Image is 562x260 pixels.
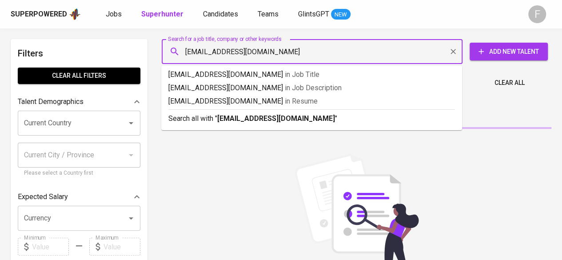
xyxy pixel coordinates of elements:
[25,70,133,81] span: Clear All filters
[528,5,546,23] div: F
[18,68,140,84] button: Clear All filters
[18,188,140,206] div: Expected Salary
[470,43,548,60] button: Add New Talent
[106,10,122,18] span: Jobs
[18,93,140,111] div: Talent Demographics
[18,46,140,60] h6: Filters
[168,113,455,124] p: Search all with " "
[18,96,84,107] p: Talent Demographics
[32,238,69,256] input: Value
[106,9,124,20] a: Jobs
[104,238,140,256] input: Value
[285,70,319,79] span: in Job Title
[491,75,528,91] button: Clear All
[11,9,67,20] div: Superpowered
[168,69,455,80] p: [EMAIL_ADDRESS][DOMAIN_NAME]
[285,84,342,92] span: in Job Description
[125,212,137,224] button: Open
[258,9,280,20] a: Teams
[494,77,525,88] span: Clear All
[258,10,279,18] span: Teams
[203,10,238,18] span: Candidates
[298,10,329,18] span: GlintsGPT
[447,45,459,58] button: Clear
[168,96,455,107] p: [EMAIL_ADDRESS][DOMAIN_NAME]
[331,10,351,19] span: NEW
[298,9,351,20] a: GlintsGPT NEW
[141,10,183,18] b: Superhunter
[203,9,240,20] a: Candidates
[477,46,541,57] span: Add New Talent
[69,8,81,21] img: app logo
[168,83,455,93] p: [EMAIL_ADDRESS][DOMAIN_NAME]
[18,192,68,202] p: Expected Salary
[217,114,335,123] b: [EMAIL_ADDRESS][DOMAIN_NAME]
[285,97,318,105] span: in Resume
[141,9,185,20] a: Superhunter
[125,117,137,129] button: Open
[11,8,81,21] a: Superpoweredapp logo
[24,169,134,178] p: Please select a Country first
